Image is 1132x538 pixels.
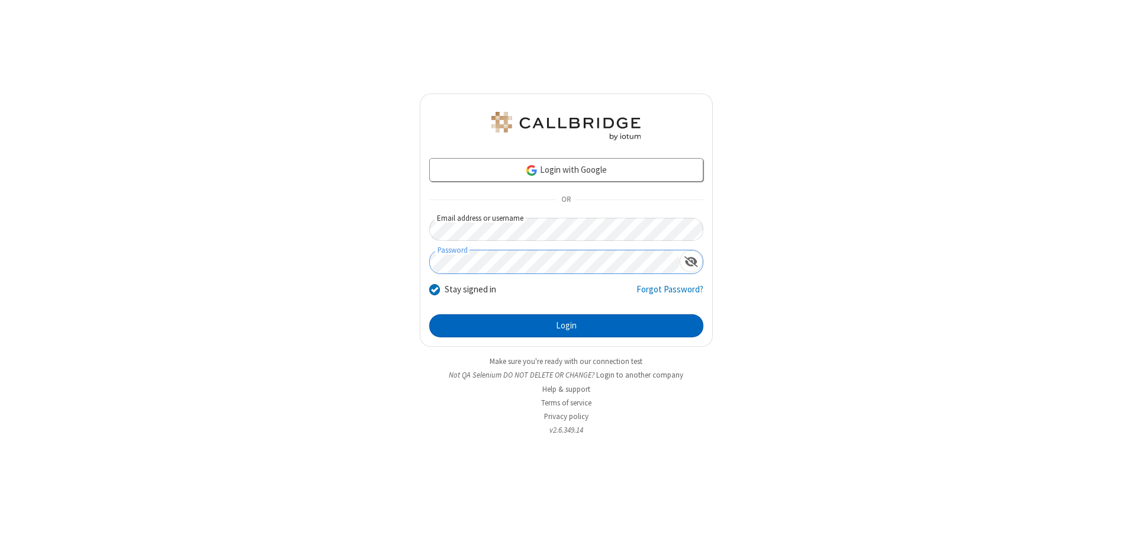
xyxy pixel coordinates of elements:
div: Show password [680,250,703,272]
a: Help & support [542,384,590,394]
input: Password [430,250,680,273]
input: Email address or username [429,218,703,241]
a: Privacy policy [544,411,588,421]
img: QA Selenium DO NOT DELETE OR CHANGE [489,112,643,140]
label: Stay signed in [445,283,496,297]
a: Make sure you're ready with our connection test [490,356,642,366]
a: Terms of service [541,398,591,408]
button: Login to another company [596,369,683,381]
a: Forgot Password? [636,283,703,305]
a: Login with Google [429,158,703,182]
img: google-icon.png [525,164,538,177]
li: Not QA Selenium DO NOT DELETE OR CHANGE? [420,369,713,381]
li: v2.6.349.14 [420,424,713,436]
span: OR [557,192,575,208]
button: Login [429,314,703,338]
